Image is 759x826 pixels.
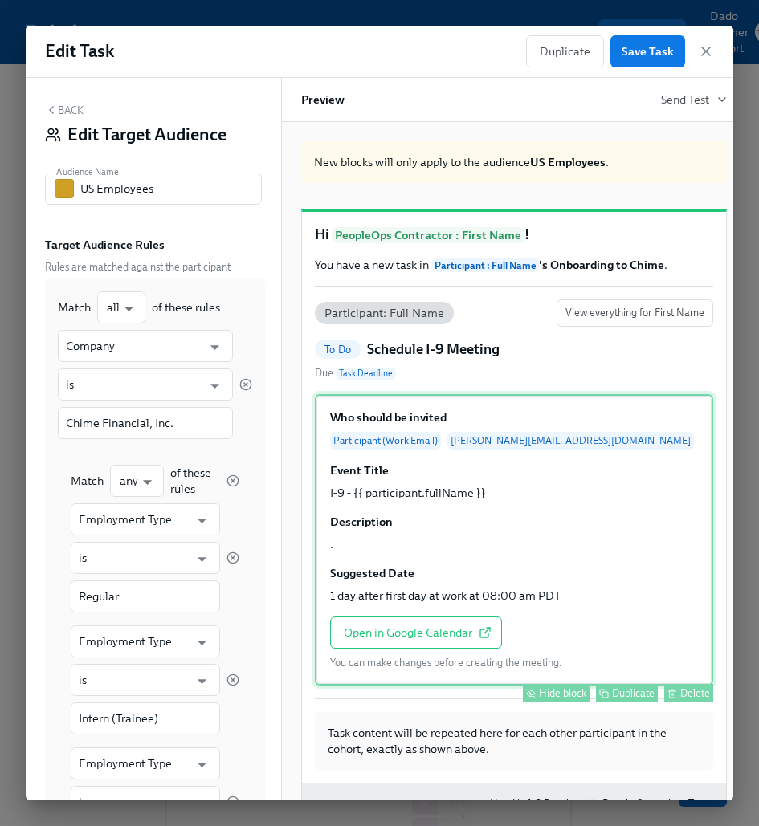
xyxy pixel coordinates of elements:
[622,43,674,59] span: Save Task
[190,791,214,816] button: Open
[336,368,396,380] span: Task Deadline
[490,795,713,812] a: Need help? Reach out to People Operations Team
[110,465,164,497] div: any
[540,43,590,59] span: Duplicate
[190,669,214,694] button: Open
[367,340,500,359] h5: Schedule I-9 Meeting
[202,335,227,360] button: Open
[596,684,658,702] button: Duplicate
[67,123,226,147] h4: Edit Target Audience
[45,104,84,116] button: Back
[523,684,590,702] button: Hide block
[315,307,454,319] span: Participant: Full Name
[71,473,104,489] div: Match
[332,227,524,243] span: PeopleOps Contractor : First Name
[45,237,165,253] label: Target Audience Rules
[315,257,713,274] p: You have a new task in .
[612,687,655,699] div: Duplicate
[680,687,710,699] div: Delete
[190,508,214,533] button: Open
[431,258,664,272] strong: 's Onboarding to Chime
[97,291,145,323] div: all
[315,712,713,770] div: Task content will be repeated here for each other participant in the cohort, exactly as shown above.
[315,365,396,381] span: Due
[431,258,539,272] span: Participant : Full Name
[45,39,114,63] h1: Edit Task
[152,299,220,315] div: of these rules
[565,305,704,321] span: View everything for First Name
[315,225,713,245] h1: Hi !
[202,373,227,398] button: Open
[661,92,727,108] button: Send Test
[315,344,361,356] span: To Do
[190,752,214,777] button: Open
[557,299,713,327] button: View everything for First Name
[539,687,586,699] div: Hide block
[58,299,91,315] div: Match
[45,259,265,275] span: Rules are matched against the participant
[314,155,609,169] span: New blocks will only apply to the audience .
[315,394,713,686] div: Who should be invitedParticipant (Work Email)[PERSON_NAME][EMAIL_ADDRESS][DOMAIN_NAME]Event Title...
[170,465,226,497] div: of these rules
[190,630,214,655] button: Open
[610,35,685,67] button: Save Task
[301,91,345,108] h6: Preview
[664,684,713,702] button: Delete
[530,155,606,169] strong: US Employees
[190,547,214,572] button: Open
[526,35,604,67] button: Duplicate
[80,173,262,205] input: Enter a name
